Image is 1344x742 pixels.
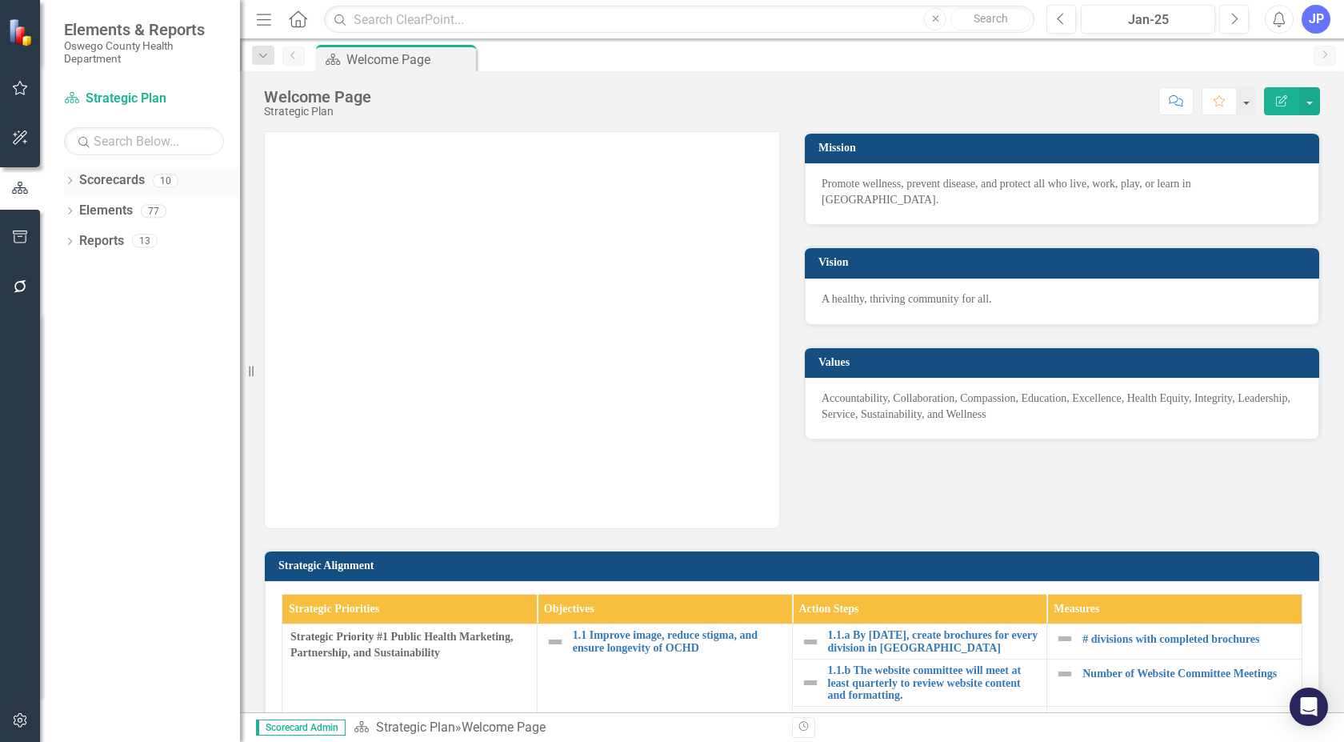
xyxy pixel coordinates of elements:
[64,127,224,155] input: Search Below...
[822,178,1191,206] span: Promote wellness, prevent disease, and protect all who live, work, play, or learn in [GEOGRAPHIC_...
[828,629,1039,654] a: 1.1.a By [DATE], create brochures for every division in [GEOGRAPHIC_DATA]
[141,204,166,218] div: 77
[64,90,224,108] a: Strategic Plan
[376,720,455,735] a: Strategic Plan
[153,174,178,187] div: 10
[278,560,1311,572] h3: Strategic Alignment
[64,20,224,39] span: Elements & Reports
[290,629,529,661] span: Strategic Priority #1 Public Health Marketing, Partnership, and Sustainability
[462,720,546,735] div: Welcome Page
[79,232,124,251] a: Reports
[1302,5,1330,34] button: JP
[79,202,133,220] a: Elements
[1086,10,1210,30] div: Jan-25
[822,293,992,305] span: A healthy, thriving community for all.
[801,632,820,652] img: Not Defined
[324,6,1034,34] input: Search ClearPoint...
[64,39,224,66] small: Oswego County Health Department
[801,673,820,692] img: Not Defined
[1047,624,1302,660] td: Double-Click to Edit Right Click for Context Menu
[1047,660,1302,707] td: Double-Click to Edit Right Click for Context Menu
[573,629,784,654] a: 1.1 Improve image, reduce stigma, and ensure longevity of OCHD
[1055,712,1074,731] img: Not Defined
[822,392,1290,420] span: Accountability, Collaboration, Compassion, Education, Excellence, Health Equity, Integrity, Leade...
[1290,688,1328,726] div: Open Intercom Messenger
[264,88,371,106] div: Welcome Page
[818,142,1311,154] h3: Mission
[265,132,779,528] img: mceclip0.png
[1055,664,1074,684] img: Not Defined
[264,106,371,118] div: Strategic Plan
[792,624,1047,660] td: Double-Click to Edit Right Click for Context Menu
[79,171,145,190] a: Scorecards
[818,356,1311,368] h3: Values
[1055,629,1074,648] img: Not Defined
[974,12,1008,25] span: Search
[1081,5,1215,34] button: Jan-25
[1082,668,1294,680] a: Number of Website Committee Meetings
[132,235,158,248] div: 13
[792,660,1047,707] td: Double-Click to Edit Right Click for Context Menu
[256,720,346,736] span: Scorecard Admin
[1082,633,1294,645] a: # divisions with completed brochures
[8,18,36,46] img: ClearPoint Strategy
[346,50,472,70] div: Welcome Page
[950,8,1030,30] button: Search
[354,719,780,737] div: »
[546,632,565,652] img: Not Defined
[828,664,1039,701] a: 1.1.b The website committee will meet at least quarterly to review website content and formatting.
[818,256,1311,268] h3: Vision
